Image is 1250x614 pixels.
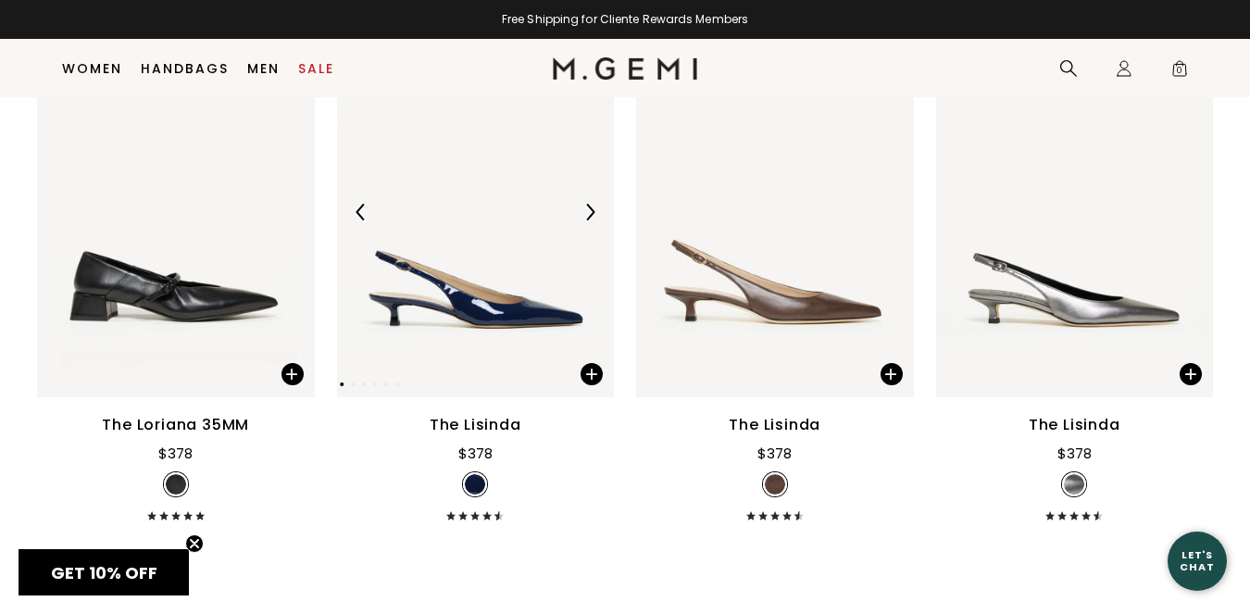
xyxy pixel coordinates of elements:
[1170,63,1189,81] span: 0
[37,27,315,520] a: The Loriana 35MM$378
[51,561,157,584] span: GET 10% OFF
[1168,549,1227,572] div: Let's Chat
[765,474,785,495] img: v_7387911192635_SWATCH_50x.jpg
[1064,474,1084,495] img: v_7387911159867_SWATCH_50x.jpg
[936,27,1214,520] a: The Lisinda$378
[458,443,493,465] div: $378
[581,204,598,220] img: Next Arrow
[430,414,521,436] div: The Lisinda
[19,549,189,595] div: GET 10% OFFClose teaser
[353,204,369,220] img: Previous Arrow
[337,27,615,520] a: Previous ArrowNext ArrowThe Lisinda$378
[158,443,193,465] div: $378
[757,443,792,465] div: $378
[185,534,204,553] button: Close teaser
[62,61,122,76] a: Women
[729,414,820,436] div: The Lisinda
[465,474,485,495] img: v_7387911258171_SWATCH_50x.jpg
[636,27,914,520] a: The Lisinda$378
[1057,443,1092,465] div: $378
[1029,414,1120,436] div: The Lisinda
[102,414,249,436] div: The Loriana 35MM
[553,57,698,80] img: M.Gemi
[166,474,186,495] img: v_7387975778363_SWATCH_50x.jpg
[298,61,334,76] a: Sale
[247,61,280,76] a: Men
[141,61,229,76] a: Handbags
